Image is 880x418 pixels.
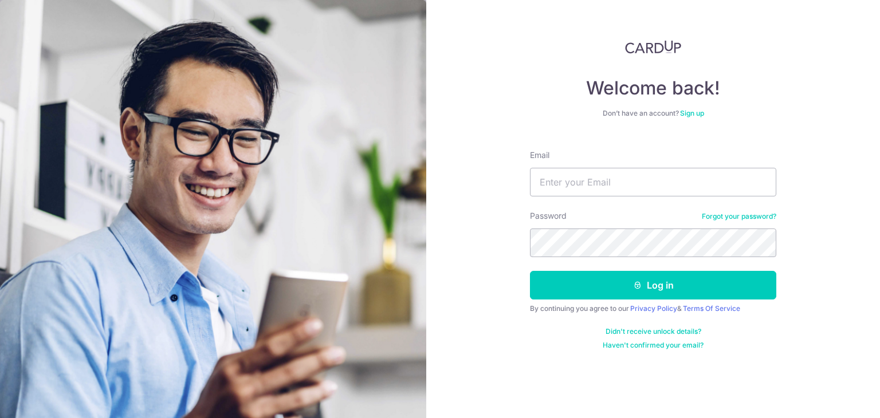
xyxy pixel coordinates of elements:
[630,304,677,313] a: Privacy Policy
[530,210,567,222] label: Password
[530,149,549,161] label: Email
[702,212,776,221] a: Forgot your password?
[530,304,776,313] div: By continuing you agree to our &
[530,109,776,118] div: Don’t have an account?
[680,109,704,117] a: Sign up
[530,168,776,196] input: Enter your Email
[606,327,701,336] a: Didn't receive unlock details?
[530,77,776,100] h4: Welcome back!
[530,271,776,299] button: Log in
[603,341,704,350] a: Haven't confirmed your email?
[683,304,740,313] a: Terms Of Service
[625,40,681,54] img: CardUp Logo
